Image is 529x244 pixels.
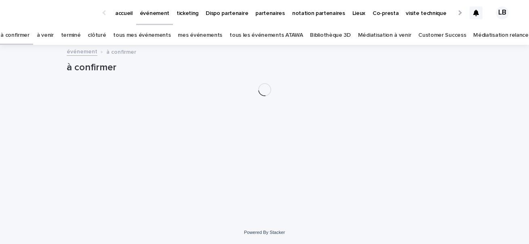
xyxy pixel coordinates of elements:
a: à venir [37,26,54,45]
div: LB [496,6,509,19]
p: à confirmer [106,47,136,56]
a: Médiatisation à venir [358,26,411,45]
a: tous mes événements [113,26,171,45]
a: terminé [61,26,81,45]
a: tous les événements ATAWA [230,26,303,45]
a: clôturé [88,26,106,45]
a: mes événements [178,26,222,45]
a: à confirmer [0,26,30,45]
a: événement [67,46,97,56]
a: Bibliothèque 3D [310,26,350,45]
a: Powered By Stacker [244,230,285,235]
h1: à confirmer [67,62,463,74]
a: Customer Success [418,26,466,45]
a: Médiatisation relance [473,26,529,45]
img: Ls34BcGeRexTGTNfXpUC [16,5,95,21]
